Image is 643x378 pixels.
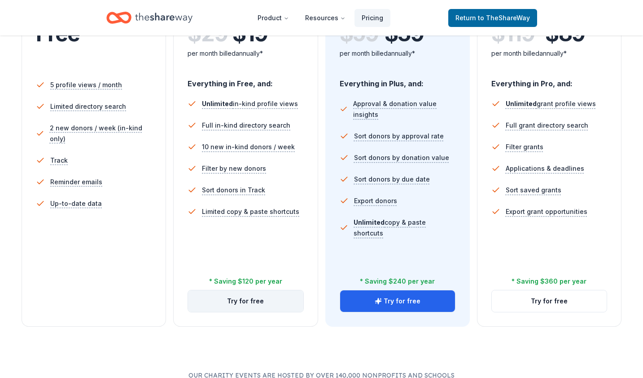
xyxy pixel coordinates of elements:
a: Returnto TheShareWay [448,9,537,27]
span: in-kind profile views [202,100,298,107]
span: 10 new in-kind donors / week [202,142,295,152]
button: Product [250,9,296,27]
span: 5 profile views / month [50,80,122,90]
div: Everything in Plus, and: [340,71,455,89]
button: Resources [298,9,353,27]
button: Try for free [492,290,607,312]
span: Track [50,155,68,166]
div: Everything in Free, and: [188,71,303,89]
span: Export donors [354,196,397,206]
div: * Saving $240 per year [360,276,435,287]
span: Unlimited [202,100,233,107]
div: per month billed annually* [491,48,607,59]
span: Filter by new donors [202,163,266,174]
span: Limited directory search [50,101,126,112]
span: Export grant opportunities [506,206,587,217]
span: Unlimited [354,218,385,226]
span: Sort donors in Track [202,185,265,196]
span: Sort saved grants [506,185,561,196]
span: copy & paste shortcuts [354,218,426,237]
div: * Saving $120 per year [209,276,282,287]
nav: Main [250,7,390,28]
div: per month billed annually* [188,48,303,59]
span: Unlimited [506,100,537,107]
div: per month billed annually* [340,48,455,59]
span: Applications & deadlines [506,163,584,174]
span: Return [455,13,530,23]
span: Sort donors by donation value [354,152,449,163]
span: $ 19 [232,21,267,46]
a: Pricing [354,9,390,27]
span: Sort donors by approval rate [354,131,444,142]
span: Limited copy & paste shortcuts [202,206,299,217]
div: * Saving $360 per year [512,276,586,287]
span: Full in-kind directory search [202,120,290,131]
a: Home [106,7,192,28]
span: to TheShareWay [478,14,530,22]
span: Up-to-date data [50,198,102,209]
span: $ 89 [545,21,585,46]
span: grant profile views [506,100,596,107]
span: Filter grants [506,142,543,152]
span: Sort donors by due date [354,174,430,185]
span: Full grant directory search [506,120,588,131]
span: Reminder emails [50,177,102,187]
span: 2 new donors / week (in-kind only) [50,123,152,144]
span: $ 39 [385,21,424,46]
div: Everything in Pro, and: [491,71,607,89]
span: Approval & donation value insights [353,98,455,120]
button: Try for free [188,290,303,312]
button: Try for free [340,290,455,312]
